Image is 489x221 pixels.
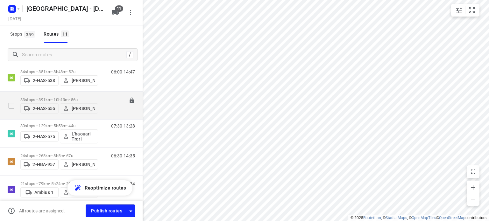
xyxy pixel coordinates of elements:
[5,99,18,112] span: Select
[109,6,122,19] button: 11
[124,6,137,19] button: More
[20,187,59,197] button: Ambius 1
[60,187,98,197] button: [PERSON_NAME]
[72,106,95,111] p: [PERSON_NAME]
[412,216,436,220] a: OpenMapTiles
[127,207,135,215] div: Driver app settings
[32,162,55,167] p: 2-HBA-957
[363,216,381,220] a: Routetitan
[24,3,106,14] h5: Rename
[33,106,55,111] p: 2-HAS-555
[33,78,55,83] p: 2-HAS-538
[126,51,133,58] div: /
[6,15,24,22] h5: Project date
[439,216,465,220] a: OpenStreetMap
[452,4,465,17] button: Map settings
[85,184,126,192] span: Reoptimize routes
[20,103,59,114] button: 2-HAS-555
[33,134,55,139] p: 2-HAS-575
[19,208,65,213] p: All routes are assigned.
[24,31,35,38] span: 359
[72,78,95,83] p: [PERSON_NAME]
[61,31,69,37] span: 11
[20,181,98,186] p: 21 stops • 79km • 5h24m • 29u
[20,131,59,142] button: 2-HAS-575
[72,162,95,167] p: [PERSON_NAME]
[20,159,59,169] button: 2-HBA-957
[20,153,98,158] p: 24 stops • 268km • 8h5m • 67u
[60,159,98,169] button: [PERSON_NAME]
[67,180,132,196] button: Reoptimize routes
[111,69,135,74] p: 06:00-14:47
[465,4,478,17] button: Fit zoom
[44,30,71,38] div: Routes
[20,75,59,86] button: 2-HAS-538
[111,123,135,128] p: 07:30-13:28
[20,97,98,102] p: 33 stops • 391km • 10h13m • 56u
[60,103,98,114] button: [PERSON_NAME]
[20,69,98,74] p: 34 stops • 351km • 8h48m • 52u
[115,5,123,12] span: 11
[386,216,407,220] a: Stadia Maps
[72,131,95,142] p: L'haouari Trari
[60,129,98,143] button: L'haouari Trari
[10,30,37,38] span: Stops
[351,216,486,220] li: © 2025 , © , © © contributors
[91,207,122,215] span: Publish routes
[34,190,53,195] p: Ambius 1
[111,153,135,158] p: 06:30-14:35
[451,4,479,17] div: small contained button group
[86,204,127,217] button: Publish routes
[60,75,98,86] button: [PERSON_NAME]
[22,50,126,60] input: Search routes
[129,97,135,105] button: Lock route
[20,123,98,128] p: 30 stops • 129km • 5h58m • 44u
